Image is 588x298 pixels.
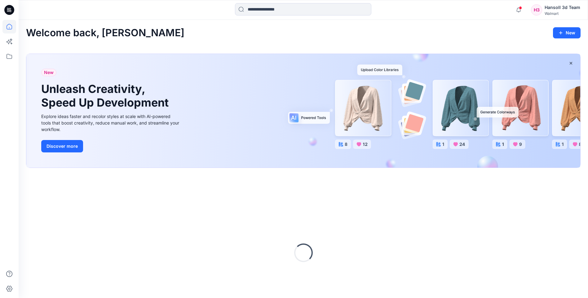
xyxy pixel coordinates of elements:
[41,140,83,152] button: Discover more
[41,82,171,109] h1: Unleash Creativity, Speed Up Development
[531,4,542,15] div: H3
[44,69,54,76] span: New
[553,27,581,38] button: New
[41,113,181,133] div: Explore ideas faster and recolor styles at scale with AI-powered tools that boost creativity, red...
[545,11,580,16] div: Walmart
[545,4,580,11] div: Hansoll 3d Team
[26,27,184,39] h2: Welcome back, [PERSON_NAME]
[41,140,181,152] a: Discover more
